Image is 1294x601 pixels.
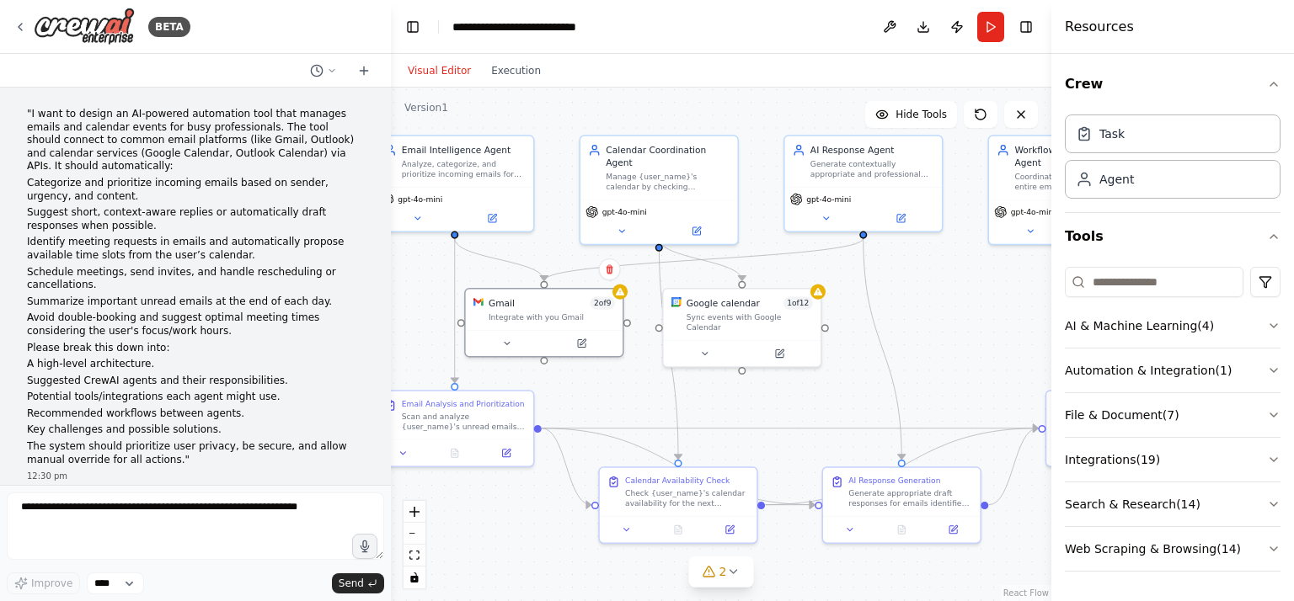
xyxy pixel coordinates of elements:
[1099,171,1134,188] div: Agent
[719,563,727,580] span: 2
[448,238,550,280] g: Edge from 5dfaffa1-2175-49b4-8d6c-38464a831fc1 to b17b17f3-9f3f-4744-a77f-49f93989884f
[404,523,425,545] button: zoom out
[689,556,754,588] button: 2
[708,522,751,537] button: Open in side panel
[375,390,534,467] div: Email Analysis and PrioritizationScan and analyze {user_name}'s unread emails from the past {time...
[428,445,482,460] button: No output available
[743,346,815,361] button: Open in side panel
[27,470,364,482] div: 12:30 pm
[765,498,815,511] g: Edge from c668fc4e-d45a-47de-8c6b-f0216b5531dc to 1cfa896d-281f-4c55-b09c-7041571a2fb3
[599,258,621,280] button: Delete node
[398,61,481,81] button: Visual Editor
[464,288,623,358] div: GmailGmail2of9Integrate with you Gmail
[375,135,534,232] div: Email Intelligence AgentAnalyze, categorize, and prioritize incoming emails for {user_name} based...
[452,19,576,35] nav: breadcrumb
[865,101,957,128] button: Hide Tools
[651,522,705,537] button: No output available
[1065,482,1281,526] button: Search & Research(14)
[864,210,937,226] button: Open in side panel
[545,336,618,351] button: Open in side panel
[1065,304,1281,348] button: AI & Machine Learning(4)
[625,488,749,508] div: Check {user_name}'s calendar availability for the next {scheduling_window} days. Identify open sl...
[602,207,647,217] span: gpt-4o-mini
[27,407,364,421] p: Recommended workflows between agents.
[1065,393,1281,437] button: File & Document(7)
[1065,61,1281,108] button: Crew
[598,466,757,544] div: Calendar Availability CheckCheck {user_name}'s calendar availability for the next {scheduling_win...
[542,422,591,511] g: Edge from 6cadf4b9-9cdf-4c92-aec4-77f26258d2e9 to c668fc4e-d45a-47de-8c6b-f0216b5531dc
[456,210,528,226] button: Open in side panel
[783,135,943,232] div: AI Response AgentGenerate contextually appropriate and professional email responses for {user_nam...
[542,422,1038,434] g: Edge from 6cadf4b9-9cdf-4c92-aec4-77f26258d2e9 to a501e8f1-6318-4460-b169-1b7b083da32e
[27,440,364,466] p: The system should prioritize user privacy, be secure, and allow manual override for all actions."
[653,238,749,280] g: Edge from a51af63c-e253-4f23-ba69-ba727c105635 to 6b9fc1d5-bb3e-4fa3-94dd-a01f6d49494d
[848,488,972,508] div: Generate appropriate draft responses for emails identified in the analysis, particularly focusing...
[398,194,442,205] span: gpt-4o-mini
[27,295,364,309] p: Summarize important unread emails at the end of each day.
[27,108,364,173] p: "I want to design an AI-powered automation tool that manages emails and calendar events for busy ...
[404,101,448,114] div: Version 1
[27,342,364,355] p: Please break this down into:
[402,399,525,409] div: Email Analysis and Prioritization
[401,15,425,39] button: Hide left sidebar
[404,501,425,523] button: zoom in
[1014,172,1138,192] div: Coordinate and oversee the entire email and calendar management workflow for {user_name}. Make st...
[857,238,908,459] g: Edge from d3eeb597-ad20-4de4-9423-427ead6b7294 to 1cfa896d-281f-4c55-b09c-7041571a2fb3
[848,476,940,486] div: AI Response Generation
[1065,348,1281,392] button: Automation & Integration(1)
[687,297,760,310] div: Google calendar
[332,573,384,593] button: Send
[625,476,730,486] div: Calendar Availability Check
[810,144,934,157] div: AI Response Agent
[896,108,947,121] span: Hide Tools
[402,412,526,432] div: Scan and analyze {user_name}'s unread emails from the past {time_period} hours. Categorize emails...
[481,61,551,81] button: Execution
[484,445,528,460] button: Open in side panel
[404,545,425,566] button: fit view
[1003,588,1049,598] a: React Flow attribution
[27,358,364,371] p: A high-level architecture.
[687,312,813,332] div: Sync events with Google Calendar
[671,297,682,307] img: Google Calendar
[27,266,364,292] p: Schedule meetings, send invites, and handle rescheduling or cancellations.
[350,61,377,81] button: Start a new chat
[765,422,1038,511] g: Edge from c668fc4e-d45a-47de-8c6b-f0216b5531dc to a501e8f1-6318-4460-b169-1b7b083da32e
[660,223,733,238] button: Open in side panel
[1011,207,1056,217] span: gpt-4o-mini
[27,206,364,232] p: Suggest short, context-aware replies or automatically draft responses when possible.
[489,312,615,322] div: Integrate with you Gmail
[653,238,685,459] g: Edge from a51af63c-e253-4f23-ba69-ba727c105635 to c668fc4e-d45a-47de-8c6b-f0216b5531dc
[606,172,730,192] div: Manage {user_name}'s calendar by checking availability, finding optimal meeting slots, preventing...
[352,534,377,559] button: Click to speak your automation idea
[1065,17,1134,37] h4: Resources
[1065,108,1281,212] div: Crew
[810,159,934,179] div: Generate contextually appropriate and professional email responses for {user_name}. Create person...
[27,236,364,262] p: Identify meeting requests in emails and automatically propose available time slots from the user’...
[988,135,1147,245] div: Workflow Orchestrator AgentCoordinate and oversee the entire email and calendar management workfl...
[1065,213,1281,260] button: Tools
[27,177,364,203] p: Categorize and prioritize incoming emails based on sender, urgency, and content.
[822,466,981,544] div: AI Response GenerationGenerate appropriate draft responses for emails identified in the analysis,...
[27,423,364,437] p: Key challenges and possible solutions.
[580,135,739,245] div: Calendar Coordination AgentManage {user_name}'s calendar by checking availability, finding optima...
[7,572,80,594] button: Improve
[489,297,515,310] div: Gmail
[1099,125,1125,142] div: Task
[402,144,526,157] div: Email Intelligence Agent
[27,311,364,338] p: Avoid double-booking and suggest optimal meeting times considering the user's focus/work hours.
[783,297,813,310] span: Number of enabled actions
[931,522,975,537] button: Open in side panel
[34,8,135,45] img: Logo
[662,288,821,368] div: Google CalendarGoogle calendar1of12Sync events with Google Calendar
[537,238,869,280] g: Edge from d3eeb597-ad20-4de4-9423-427ead6b7294 to b17b17f3-9f3f-4744-a77f-49f93989884f
[27,391,364,404] p: Potential tools/integrations each agent might use.
[473,297,484,307] img: Gmail
[402,159,526,179] div: Analyze, categorize, and prioritize incoming emails for {user_name} based on sender importance, u...
[404,501,425,588] div: React Flow controls
[27,375,364,388] p: Suggested CrewAI agents and their responsibilities.
[1014,15,1038,39] button: Hide right sidebar
[339,577,364,590] span: Send
[31,577,72,590] span: Improve
[806,194,851,205] span: gpt-4o-mini
[303,61,344,81] button: Switch to previous chat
